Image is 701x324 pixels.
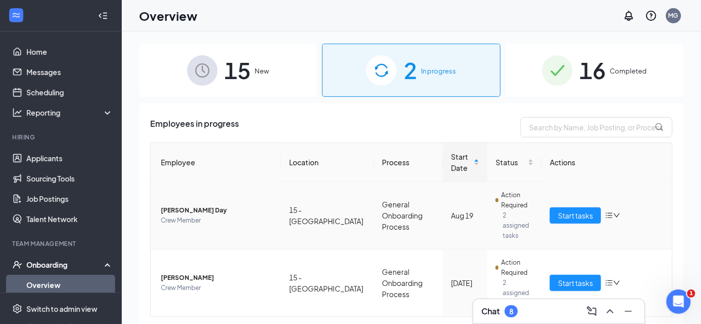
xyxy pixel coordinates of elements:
[620,303,637,319] button: Minimize
[151,143,281,182] th: Employee
[645,10,657,22] svg: QuestionInfo
[26,260,104,270] div: Onboarding
[550,207,601,224] button: Start tasks
[139,7,197,24] h1: Overview
[496,157,526,168] span: Status
[520,117,673,137] input: Search by Name, Job Posting, or Process
[451,210,479,221] div: Aug 19
[374,143,443,182] th: Process
[26,107,114,118] div: Reporting
[281,182,374,249] td: 15 - [GEOGRAPHIC_DATA]
[374,249,443,316] td: General Onboarding Process
[451,151,472,173] span: Start Date
[26,189,113,209] a: Job Postings
[502,190,534,210] span: Action Required
[150,117,239,137] span: Employees in progress
[161,205,273,215] span: [PERSON_NAME] Day
[374,182,443,249] td: General Onboarding Process
[12,133,111,141] div: Hiring
[542,143,672,182] th: Actions
[12,107,22,118] svg: Analysis
[604,305,616,317] svg: ChevronUp
[161,283,273,293] span: Crew Member
[558,210,593,221] span: Start tasks
[26,148,113,168] a: Applicants
[550,275,601,291] button: Start tasks
[669,11,679,20] div: MG
[26,168,113,189] a: Sourcing Tools
[586,305,598,317] svg: ComposeMessage
[503,278,534,308] span: 2 assigned tasks
[26,275,113,295] a: Overview
[225,53,251,88] span: 15
[281,143,374,182] th: Location
[687,290,695,298] span: 1
[421,66,456,76] span: In progress
[487,143,542,182] th: Status
[481,306,500,317] h3: Chat
[12,260,22,270] svg: UserCheck
[161,215,273,226] span: Crew Member
[12,239,111,248] div: Team Management
[26,304,97,314] div: Switch to admin view
[404,53,417,88] span: 2
[502,258,534,278] span: Action Required
[613,279,620,286] span: down
[26,42,113,62] a: Home
[622,305,635,317] svg: Minimize
[98,11,108,21] svg: Collapse
[580,53,606,88] span: 16
[602,303,618,319] button: ChevronUp
[613,212,620,219] span: down
[584,303,600,319] button: ComposeMessage
[11,10,21,20] svg: WorkstreamLogo
[255,66,269,76] span: New
[26,209,113,229] a: Talent Network
[26,82,113,102] a: Scheduling
[451,277,479,289] div: [DATE]
[605,279,613,287] span: bars
[161,273,273,283] span: [PERSON_NAME]
[558,277,593,289] span: Start tasks
[503,210,534,241] span: 2 assigned tasks
[623,10,635,22] svg: Notifications
[281,249,374,316] td: 15 - [GEOGRAPHIC_DATA]
[605,211,613,220] span: bars
[610,66,647,76] span: Completed
[667,290,691,314] iframe: Intercom live chat
[509,307,513,316] div: 8
[12,304,22,314] svg: Settings
[26,62,113,82] a: Messages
